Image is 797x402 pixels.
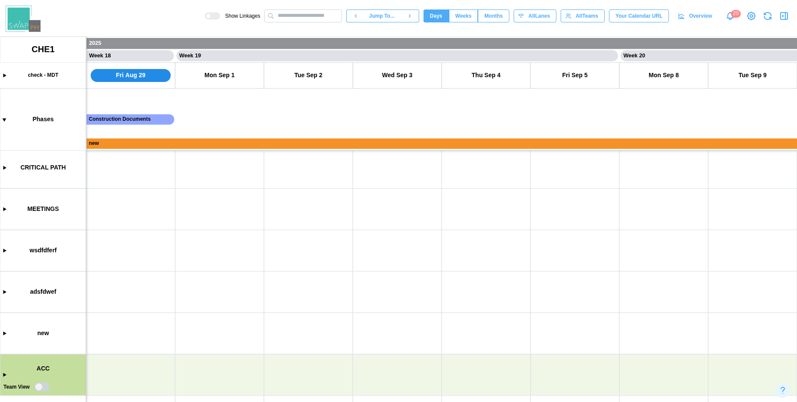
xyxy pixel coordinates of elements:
span: Jump To... [369,10,395,22]
span: All Teams [576,10,598,22]
a: Notifications [723,9,737,23]
span: Months [484,10,503,22]
button: AllTeams [561,9,605,22]
span: Overview [689,10,712,22]
span: Days [430,10,442,22]
button: Open Drawer [778,10,790,22]
button: Days [424,9,449,22]
button: AllLanes [514,9,556,22]
span: All Lanes [528,10,550,22]
a: Overview [673,9,719,22]
span: Weeks [455,10,472,22]
button: Your Calendar URL [609,9,669,22]
button: Months [478,9,509,22]
button: Refresh Grid [762,10,774,22]
a: View Project [745,10,757,22]
button: Weeks [449,9,478,22]
span: Show Linkages [220,13,260,19]
div: 20 [731,10,741,18]
span: Your Calendar URL [615,10,662,22]
button: Jump To... [365,9,400,22]
img: Swap PM Logo [6,6,41,32]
